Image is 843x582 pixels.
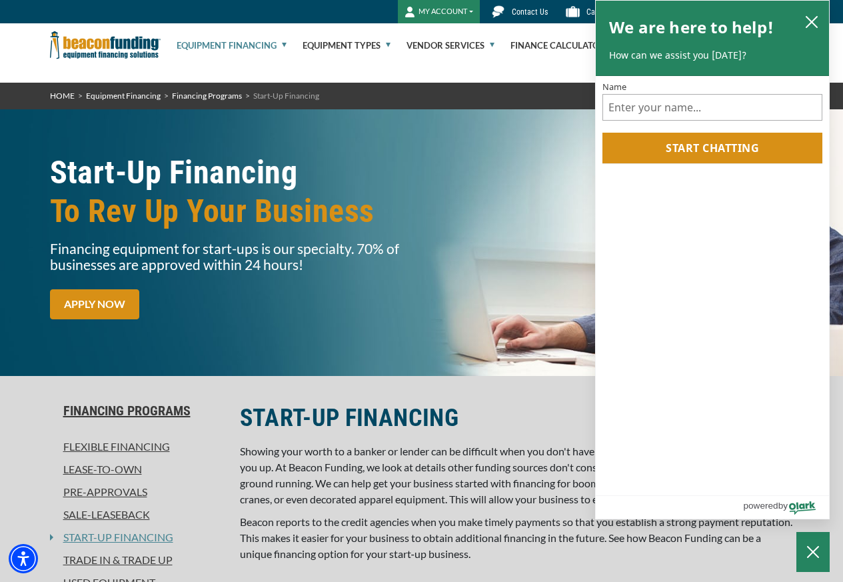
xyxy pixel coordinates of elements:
a: Flexible Financing [50,439,224,455]
a: Equipment Financing [177,24,287,67]
span: by [778,497,788,514]
label: Name [602,83,822,91]
a: Financing Programs [172,91,242,101]
img: Beacon Funding Corporation logo [50,23,161,67]
span: Start-Up Financing [253,91,319,101]
a: Equipment Financing [86,91,161,101]
span: Careers [586,7,612,17]
span: To Rev Up Your Business [50,192,414,231]
span: Beacon reports to the credit agencies when you make timely payments so that you establish a stron... [240,515,792,560]
a: Start-Up Financing [53,529,173,545]
a: Finance Calculator [510,24,605,67]
a: Powered by Olark [743,496,829,519]
div: Accessibility Menu [9,544,38,573]
h2: We are here to help! [609,14,774,41]
span: powered [743,497,778,514]
p: How can we assist you [DATE]? [609,49,816,62]
button: Close Chatbox [796,532,830,572]
h1: Start-Up Financing [50,153,414,231]
h2: START-UP FINANCING [240,403,794,433]
input: Name [602,94,822,121]
a: Equipment Types [303,24,391,67]
p: Financing equipment for start-ups is our specialty. 70% of businesses are approved within 24 hours! [50,241,414,273]
a: APPLY NOW [50,289,139,319]
button: Start chatting [602,133,822,163]
span: Showing your worth to a banker or lender can be difficult when you don't have the years of experi... [240,445,784,505]
a: Financing Programs [50,403,224,419]
a: Trade In & Trade Up [50,552,224,568]
a: Vendor Services [407,24,494,67]
button: close chatbox [801,12,822,31]
a: Sale-Leaseback [50,507,224,523]
a: HOME [50,91,75,101]
a: Pre-approvals [50,484,224,500]
a: Lease-To-Own [50,461,224,477]
span: Contact Us [512,7,548,17]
